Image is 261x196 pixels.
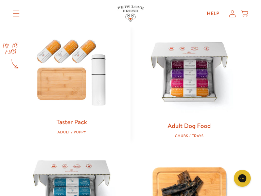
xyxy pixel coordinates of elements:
a: Help [202,7,225,20]
div: Chubs / Trays [141,134,237,138]
a: Taster Pack [56,117,87,126]
a: Adult Dog Food [168,121,211,130]
div: Adult / Puppy [24,130,120,134]
iframe: Gorgias live chat messenger [230,167,254,189]
img: Pets Love Fresh [117,5,144,21]
summary: Translation missing: en.sections.header.menu [7,5,25,22]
